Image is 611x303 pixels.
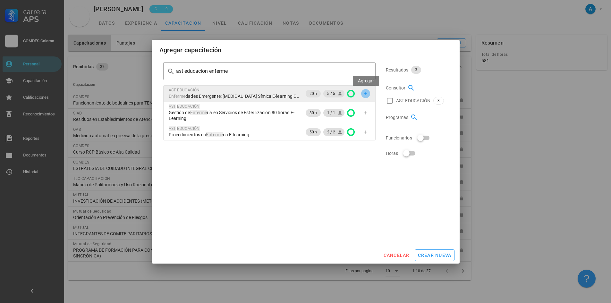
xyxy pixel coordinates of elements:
span: AST EDUCACIÓN [396,97,431,104]
mark: EDUCACIÓN [177,126,200,131]
div: Consultor [386,80,448,96]
span: 3 [437,97,440,104]
span: 5 / 5 [327,90,341,97]
mark: Enferme [190,110,207,115]
mark: AST [169,88,176,92]
span: Gestión de ría en Servicios de Esterilización 80 horas E-Learning [169,110,299,121]
mark: EDUCACIÓN [177,88,200,92]
span: dades Emergente: [MEDICAL_DATA] Símica E-learning CL [169,93,299,99]
span: 80 h [310,109,317,117]
span: 50 h [310,128,317,136]
div: Programas [386,110,448,125]
span: 20 h [310,90,317,97]
div: Agregar capacitación [159,45,222,55]
div: Funcionarios [386,130,448,146]
mark: Enferme [206,132,223,137]
mark: AST [169,104,176,109]
button: cancelar [380,249,412,261]
span: cancelar [383,253,409,258]
div: Resultados [386,62,448,78]
span: Procedimientos en ría E-learning [169,132,250,138]
span: 2 / 2 [327,128,341,136]
div: Horas [386,146,448,161]
span: crear nueva [418,253,452,258]
span: 3 [415,66,417,74]
mark: AST [169,126,176,131]
input: Buscar capacitación… [176,66,363,76]
mark: Enferme [169,94,186,99]
mark: EDUCACIÓN [177,104,200,109]
button: crear nueva [415,249,454,261]
span: 1 / 1 [327,109,341,117]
